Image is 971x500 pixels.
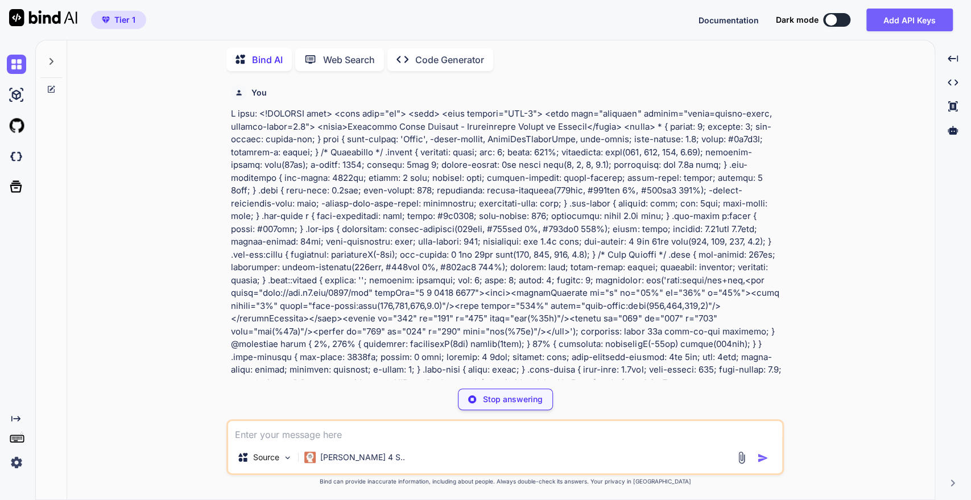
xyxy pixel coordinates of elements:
[252,53,283,67] p: Bind AI
[699,15,759,25] span: Documentation
[866,9,953,31] button: Add API Keys
[9,9,77,26] img: Bind AI
[226,477,784,486] p: Bind can provide inaccurate information, including about people. Always double-check its answers....
[757,452,768,464] img: icon
[7,85,26,105] img: ai-studio
[251,87,267,98] h6: You
[102,16,110,23] img: premium
[91,11,146,29] button: premiumTier 1
[415,53,484,67] p: Code Generator
[253,452,279,463] p: Source
[7,147,26,166] img: darkCloudIdeIcon
[483,394,543,405] p: Stop answering
[735,451,748,464] img: attachment
[114,14,135,26] span: Tier 1
[776,14,819,26] span: Dark mode
[7,116,26,135] img: githubLight
[7,55,26,74] img: chat
[323,53,375,67] p: Web Search
[699,14,759,26] button: Documentation
[320,452,405,463] p: [PERSON_NAME] 4 S..
[7,453,26,472] img: settings
[283,453,292,462] img: Pick Models
[304,452,316,463] img: Claude 4 Sonnet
